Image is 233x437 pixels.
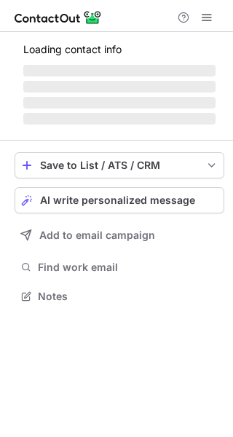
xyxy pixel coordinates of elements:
button: Find work email [15,257,224,277]
p: Loading contact info [23,44,216,55]
img: ContactOut v5.3.10 [15,9,102,26]
span: Notes [38,290,218,303]
button: AI write personalized message [15,187,224,213]
span: ‌ [23,81,216,92]
span: Add to email campaign [39,229,155,241]
div: Save to List / ATS / CRM [40,160,199,171]
span: ‌ [23,113,216,125]
button: save-profile-one-click [15,152,224,178]
button: Add to email campaign [15,222,224,248]
button: Notes [15,286,224,307]
span: AI write personalized message [40,194,195,206]
span: Find work email [38,261,218,274]
span: ‌ [23,65,216,76]
span: ‌ [23,97,216,109]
